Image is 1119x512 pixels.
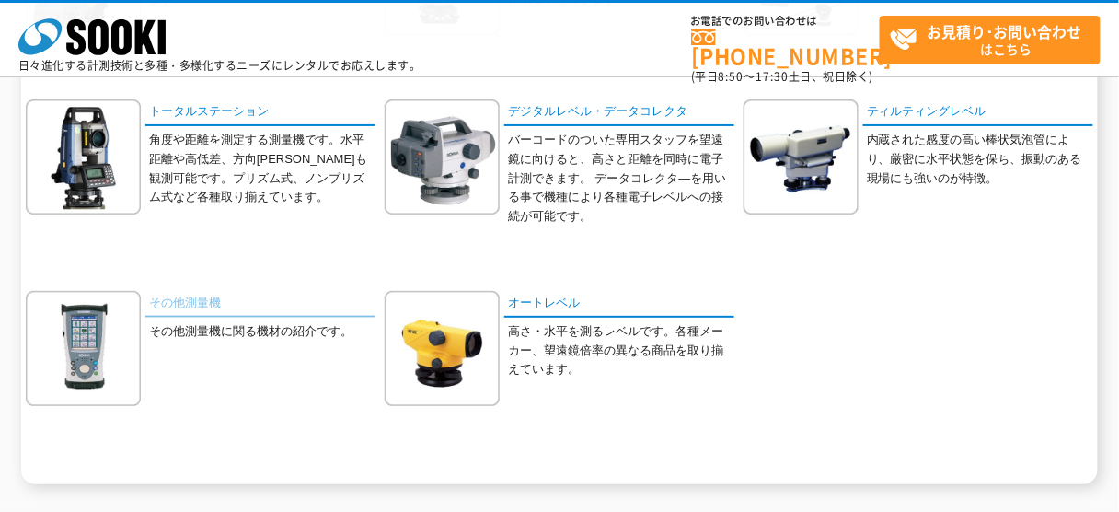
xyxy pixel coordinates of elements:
[149,322,375,342] p: その他測量機に関る機材の紹介です。
[26,291,141,406] img: その他測量機
[880,16,1101,64] a: お見積り･お問い合わせはこちら
[385,291,500,406] img: オートレベル
[504,291,734,318] a: オートレベル
[691,16,880,27] span: お電話でのお問い合わせは
[691,29,880,66] a: [PHONE_NUMBER]
[756,68,789,85] span: 17:30
[863,99,1093,126] a: ティルティングレベル
[145,291,375,318] a: その他測量機
[145,99,375,126] a: トータルステーション
[691,68,873,85] span: (平日 ～ 土日、祝日除く)
[744,99,859,215] img: ティルティングレベル
[149,131,375,207] p: 角度や距離を測定する測量機です。水平距離や高低差、方向[PERSON_NAME]も観測可能です。プリズム式、ノンプリズム式など各種取り揃えています。
[18,60,421,71] p: 日々進化する計測技術と多種・多様化するニーズにレンタルでお応えします。
[26,99,141,215] img: トータルステーション
[867,131,1093,188] p: 内蔵された感度の高い棒状気泡管により、厳密に水平状態を保ち、振動のある現場にも強いのが特徴。
[508,131,734,227] p: バーコードのついた専用スタッフを望遠鏡に向けると、高さと距離を同時に電子計測できます。 データコレクタ―を用いる事で機種により各種電子レベルへの接続が可能です。
[719,68,744,85] span: 8:50
[504,99,734,126] a: デジタルレベル・データコレクタ
[508,322,734,379] p: 高さ・水平を測るレベルです。各種メーカー、望遠鏡倍率の異なる商品を取り揃えています。
[385,99,500,215] img: デジタルレベル・データコレクタ
[890,17,1100,63] span: はこちら
[928,20,1082,42] strong: お見積り･お問い合わせ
